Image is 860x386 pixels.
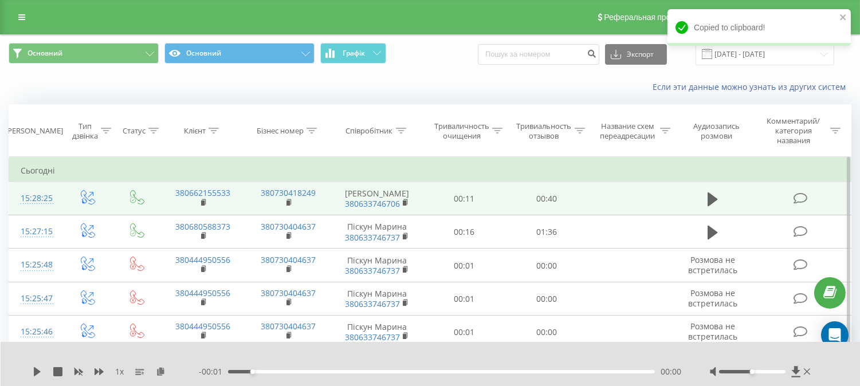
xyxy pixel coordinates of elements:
font: Співробітник [346,125,393,136]
button: Основний [9,43,159,64]
font: х [120,366,124,377]
a: 380444950556 [175,287,230,298]
font: Реферальная программа [604,13,698,22]
font: Комментарий/категория названия [767,116,820,145]
font: Піскун Марина [347,321,407,332]
font: Основний [28,48,62,58]
button: close [839,13,847,23]
font: Название схем переадресации [600,121,655,141]
font: 00:00 [536,260,557,271]
font: Піскун Марина [347,288,407,299]
font: Графік [343,48,365,58]
a: 380730404637 [261,321,316,332]
font: Клієнт [184,125,206,136]
font: Розмова не встретилась [688,321,737,342]
a: 380633746737 [345,265,400,276]
font: 00:00 [661,366,681,377]
font: [PERSON_NAME] [345,188,409,199]
div: Метка доступности [250,369,255,374]
a: 380633746737 [345,332,400,342]
font: Сьогодні [21,165,55,176]
div: Метка доступности [750,369,755,374]
font: Бізнес номер [257,125,304,136]
a: 380444950556 [175,321,230,332]
font: 15:25:46 [21,326,53,337]
font: Экспорт [627,49,654,59]
a: Если эти данные можно узнать из других систем [653,81,851,92]
font: Триваличность очищения [434,121,489,141]
a: 380730404637 [261,221,316,232]
a: 380633746706 [345,198,400,209]
a: 380662155533 [175,187,230,198]
div: Copied to clipboard! [667,9,851,46]
font: 00:01 [454,260,474,271]
button: Основний [164,43,315,64]
a: 380730404637 [261,254,316,265]
font: 1 [115,366,120,377]
font: Розмова не встретилась [688,287,737,309]
font: Статус [123,125,146,136]
font: 00:11 [454,193,474,204]
a: 380730404637 [261,287,316,298]
font: Основний [186,48,221,58]
font: 15:25:48 [21,259,53,270]
font: [PERSON_NAME] [5,125,63,136]
font: 00:01 [454,326,474,337]
font: 15:28:25 [21,192,53,203]
font: 01:36 [536,227,557,238]
font: Піскун Марина [347,221,407,232]
div: Открытый Интерком Мессенджер [821,321,849,349]
button: Графік [320,43,386,64]
font: Аудиозапись розмови [693,121,740,141]
a: 380633746737 [345,232,400,243]
font: - [199,366,202,377]
font: Если эти данные можно узнать из других систем [653,81,846,92]
a: 380730418249 [261,187,316,198]
font: 00:00 [536,326,557,337]
font: 00:01 [454,293,474,304]
a: 380680588373 [175,221,230,232]
font: 15:25:47 [21,293,53,304]
input: Пошук за номером [478,44,599,65]
font: Розмова не встретилась [688,254,737,275]
font: 00:16 [454,227,474,238]
font: Тривиальность отзывов [516,121,571,141]
font: 00:40 [536,193,557,204]
button: Экспорт [605,44,667,65]
font: Піскун Марина [347,255,407,266]
font: Тип дзвінка [72,121,98,141]
font: 15:27:15 [21,226,53,237]
a: 380444950556 [175,254,230,265]
a: 380633746737 [345,298,400,309]
font: 00:01 [202,366,222,377]
font: 00:00 [536,293,557,304]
